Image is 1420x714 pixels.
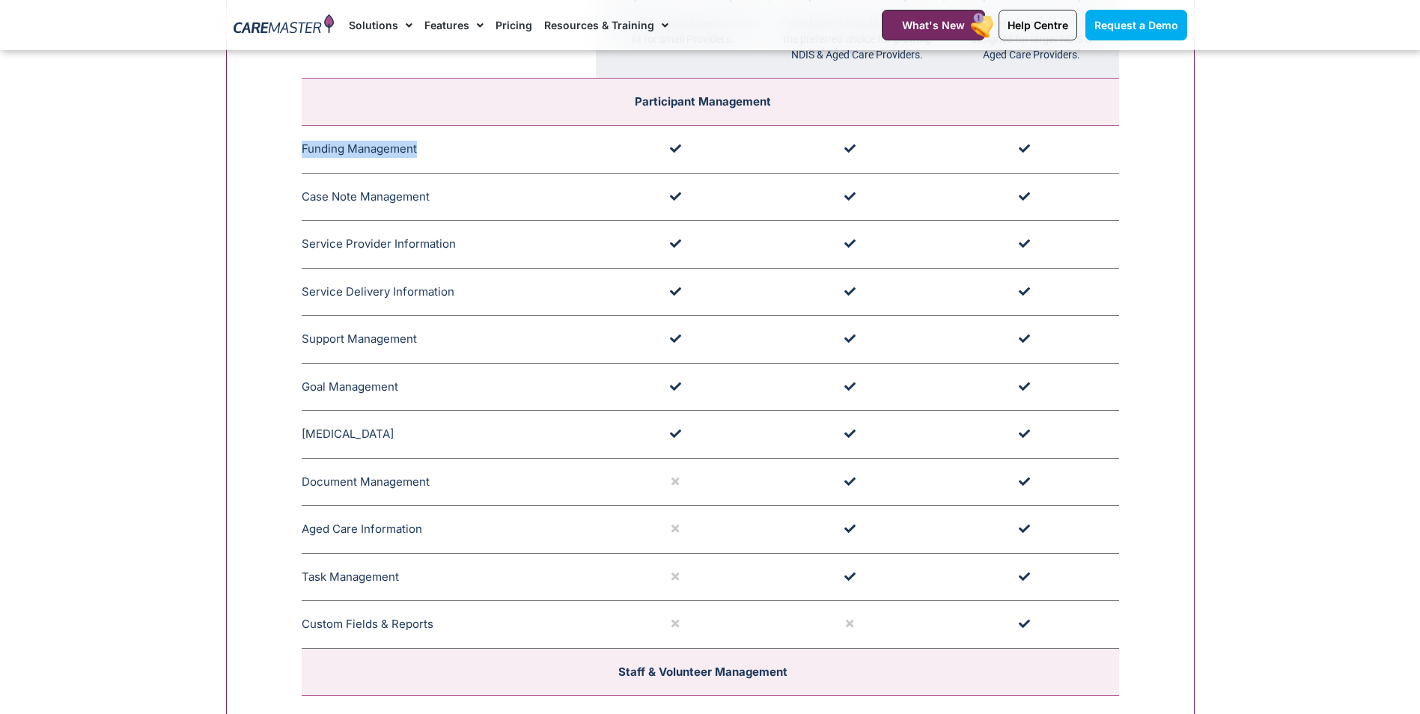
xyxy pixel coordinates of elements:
span: Help Centre [1008,19,1068,31]
td: Support Management [302,316,596,364]
td: Custom Fields & Reports [302,601,596,649]
span: Staff & Volunteer Management [618,665,787,679]
td: Goal Management [302,363,596,411]
td: [MEDICAL_DATA] [302,411,596,459]
td: Document Management [302,458,596,506]
span: Request a Demo [1094,19,1178,31]
td: Case Note Management [302,173,596,221]
span: Participant Management [635,94,771,109]
td: Service Delivery Information [302,268,596,316]
a: What's New [882,10,985,40]
a: Help Centre [999,10,1077,40]
td: Funding Management [302,126,596,174]
td: Aged Care Information [302,506,596,554]
span: What's New [902,19,965,31]
a: Request a Demo [1085,10,1187,40]
td: Task Management [302,553,596,601]
img: CareMaster Logo [234,14,335,37]
td: Service Provider Information [302,221,596,269]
